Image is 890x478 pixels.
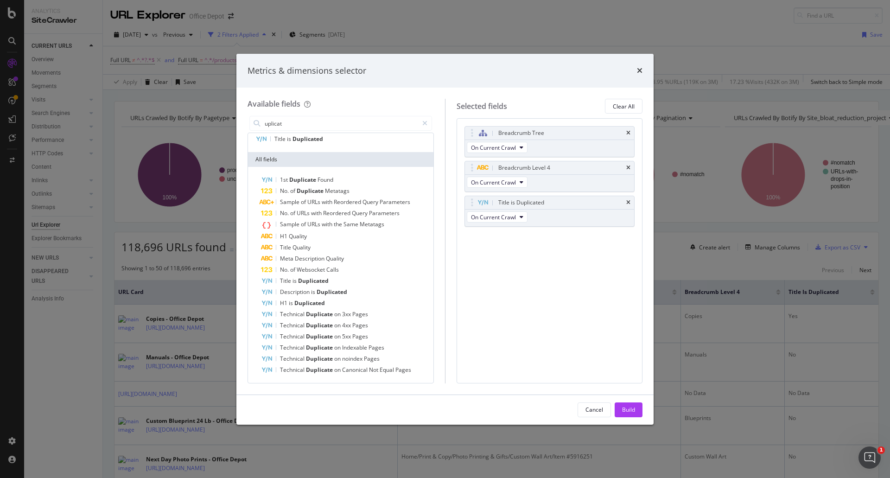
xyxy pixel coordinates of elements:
div: Title is Duplicated [498,198,544,207]
span: 4xx [342,321,352,329]
span: Duplicate [306,344,334,351]
span: Duplicated [317,288,347,296]
div: modal [236,54,654,425]
span: H1 [280,299,289,307]
span: Duplicate [306,310,334,318]
span: Duplicated [292,135,323,143]
span: the [334,220,343,228]
span: No. [280,187,290,195]
span: Title [274,135,287,143]
span: Reordered [334,198,362,206]
span: Query [362,198,380,206]
span: URLs [297,209,311,217]
span: Title [280,277,292,285]
span: Duplicate [306,355,334,363]
span: URLs [307,198,322,206]
span: Sample [280,220,301,228]
span: is [289,299,294,307]
span: Indexable [342,344,369,351]
span: with [322,198,334,206]
span: is [292,277,298,285]
input: Search by field name [264,116,418,130]
span: on [334,344,342,351]
button: Clear All [605,99,642,114]
button: On Current Crawl [467,142,528,153]
span: on [334,332,342,340]
span: H1 [280,232,289,240]
span: Meta [280,255,295,262]
span: On Current Crawl [471,144,516,152]
span: Not [369,366,380,374]
span: Sample [280,198,301,206]
div: Title is DuplicatedtimesOn Current Crawl [464,196,635,227]
span: No. [280,209,290,217]
span: Technical [280,332,306,340]
span: Metatags [325,187,350,195]
span: Pages [369,344,384,351]
div: Clear All [613,102,635,110]
button: Build [615,402,642,417]
span: Query [352,209,369,217]
span: Quality [326,255,344,262]
span: Reordered [323,209,352,217]
div: Selected fields [457,101,507,112]
span: Duplicate [289,176,318,184]
span: is [311,288,317,296]
iframe: Intercom live chat [858,446,881,469]
span: Technical [280,355,306,363]
span: Duplicate [306,366,334,374]
span: Description [280,288,311,296]
span: on [334,321,342,329]
span: Pages [364,355,380,363]
span: with [322,220,334,228]
span: Pages [352,321,368,329]
span: with [311,209,323,217]
span: On Current Crawl [471,178,516,186]
span: Parameters [369,209,400,217]
div: Available fields [248,99,300,109]
span: Title [280,243,292,251]
div: Breadcrumb TreetimesOn Current Crawl [464,126,635,157]
span: Description [295,255,326,262]
div: Breadcrumb Tree [498,128,544,138]
div: Breadcrumb Level 4 [498,163,550,172]
span: URLs [307,220,322,228]
span: Pages [352,310,368,318]
button: Cancel [578,402,611,417]
button: On Current Crawl [467,177,528,188]
span: Parameters [380,198,410,206]
span: of [301,220,307,228]
span: 5xx [342,332,352,340]
span: Pages [352,332,368,340]
span: Metatags [360,220,384,228]
span: 1st [280,176,289,184]
span: Pages [395,366,411,374]
div: Build [622,406,635,414]
span: of [301,198,307,206]
span: of [290,209,297,217]
span: Technical [280,366,306,374]
span: Websocket [297,266,326,274]
span: on [334,366,342,374]
span: Duplicated [298,277,329,285]
span: On Current Crawl [471,213,516,221]
span: Technical [280,310,306,318]
span: of [290,187,297,195]
span: Equal [380,366,395,374]
span: of [290,266,297,274]
span: Duplicate [306,321,334,329]
span: Quality [289,232,307,240]
div: Breadcrumb Level 4timesOn Current Crawl [464,161,635,192]
span: 3xx [342,310,352,318]
span: Calls [326,266,339,274]
span: Canonical [342,366,369,374]
span: No. [280,266,290,274]
span: Technical [280,344,306,351]
span: Found [318,176,333,184]
div: Metrics & dimensions selector [248,65,366,77]
div: Cancel [585,406,603,414]
span: on [334,355,342,363]
div: times [626,200,630,205]
span: Quality [292,243,311,251]
div: times [626,165,630,171]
